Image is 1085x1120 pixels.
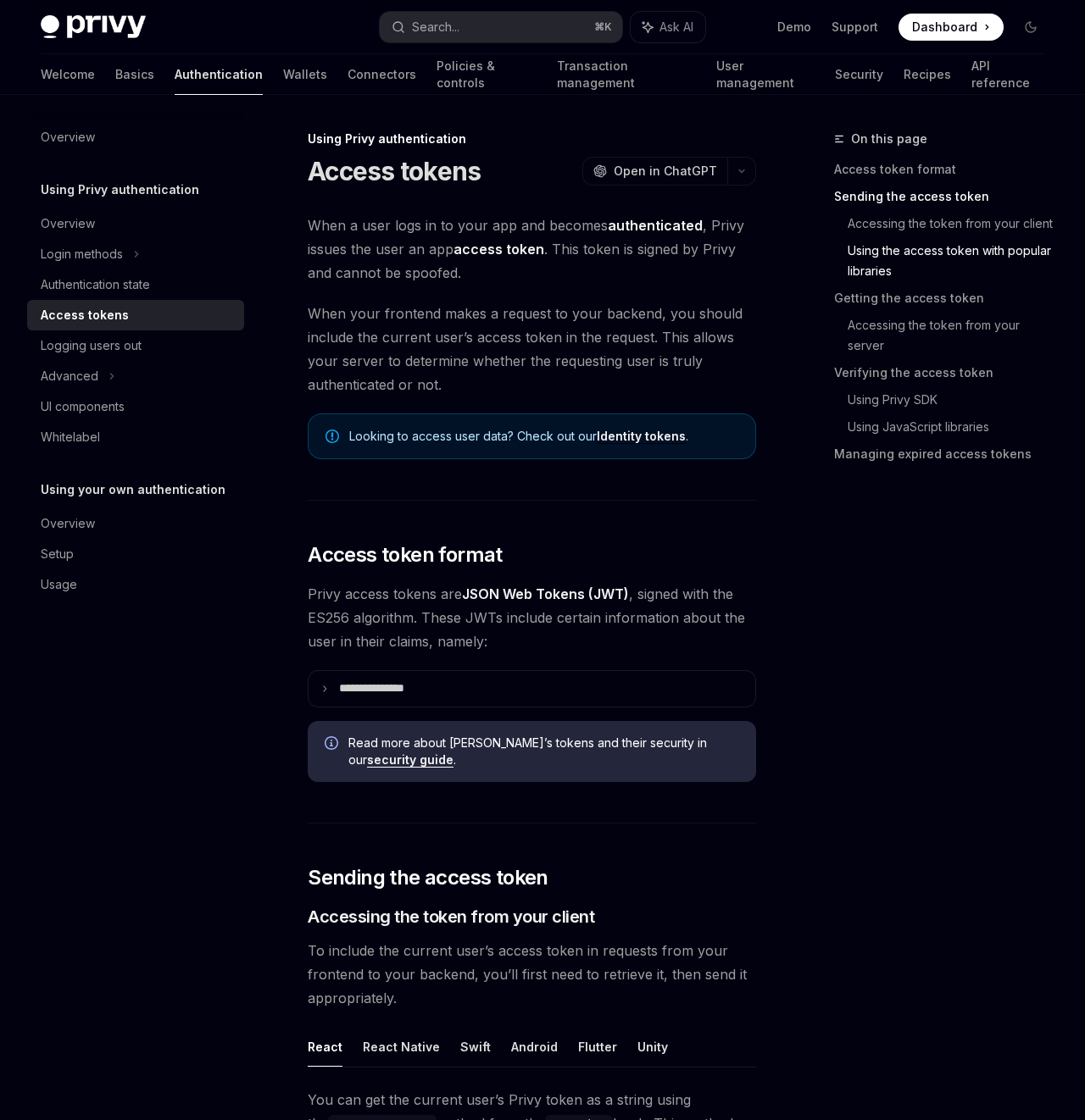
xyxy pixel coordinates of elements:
[848,413,1058,441] a: Using JavaScript libraries
[832,19,878,36] a: Support
[308,939,756,1010] span: To include the current user’s access token in requests from your frontend to your backend, you’ll...
[27,569,244,600] a: Usage
[283,54,327,95] a: Wallets
[41,305,129,325] div: Access tokens
[27,122,244,152] a: Overview
[308,302,756,396] span: When your frontend makes a request to your backend, you should include the current user’s access ...
[971,54,1044,95] a: API reference
[834,183,1058,210] a: Sending the access token
[835,54,883,95] a: Security
[851,129,927,149] span: On this page
[453,241,544,258] strong: access token
[614,163,717,180] span: Open in ChatGPT
[631,12,705,42] button: Ask AI
[348,735,739,768] span: Read more about [PERSON_NAME]’s tokens and their security in our .
[659,19,693,36] span: Ask AI
[325,736,342,753] svg: Info
[1017,14,1044,41] button: Toggle dark mode
[848,210,1058,237] a: Accessing the token from your client
[848,237,1058,285] a: Using the access token with popular libraries
[367,752,453,768] a: security guide
[41,213,95,234] div: Overview
[349,428,738,445] span: Looking to access user data? Check out our .
[834,285,1058,312] a: Getting the access token
[41,427,100,447] div: Whitelabel
[594,20,612,34] span: ⌘ K
[608,217,703,234] strong: authenticated
[175,54,263,95] a: Authentication
[597,429,686,444] a: Identity tokens
[27,422,244,452] a: Whitelabel
[41,544,74,564] div: Setup
[308,582,756,653] span: Privy access tokens are , signed with the ES256 algorithm. These JWTs include certain information...
[348,54,416,95] a: Connectors
[27,539,244,569] a: Setup
[904,54,951,95] a: Recipes
[834,156,1058,183] a: Access token format
[557,54,695,95] a: Transaction management
[912,19,977,36] span: Dashboard
[511,1027,558,1067] button: Android
[41,244,123,264] div: Login methods
[41,366,98,386] div: Advanced
[41,127,95,147] div: Overview
[308,541,503,568] span: Access token format
[41,180,199,200] h5: Using Privy authentication
[41,513,95,534] div: Overview
[41,274,150,295] div: Authentication state
[777,19,811,36] a: Demo
[27,269,244,300] a: Authentication state
[41,480,225,500] h5: Using your own authentication
[27,208,244,239] a: Overview
[308,130,756,147] div: Using Privy authentication
[308,213,756,285] span: When a user logs in to your app and becomes , Privy issues the user an app . This token is signed...
[41,574,77,595] div: Usage
[848,312,1058,359] a: Accessing the token from your server
[716,54,815,95] a: User management
[115,54,154,95] a: Basics
[363,1027,440,1067] button: React Native
[412,17,459,37] div: Search...
[27,508,244,539] a: Overview
[308,905,594,929] span: Accessing the token from your client
[834,441,1058,468] a: Managing expired access tokens
[41,335,142,356] div: Logging users out
[308,1027,342,1067] button: React
[41,15,146,39] img: dark logo
[462,585,629,603] a: JSON Web Tokens (JWT)
[899,14,1004,41] a: Dashboard
[637,1027,668,1067] button: Unity
[380,12,622,42] button: Search...⌘K
[308,156,481,186] h1: Access tokens
[437,54,537,95] a: Policies & controls
[41,396,125,417] div: UI components
[325,430,339,443] svg: Note
[27,391,244,422] a: UI components
[582,157,727,186] button: Open in ChatGPT
[27,330,244,361] a: Logging users out
[460,1027,491,1067] button: Swift
[848,386,1058,413] a: Using Privy SDK
[308,864,548,891] span: Sending the access token
[41,54,95,95] a: Welcome
[834,359,1058,386] a: Verifying the access token
[578,1027,617,1067] button: Flutter
[27,300,244,330] a: Access tokens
